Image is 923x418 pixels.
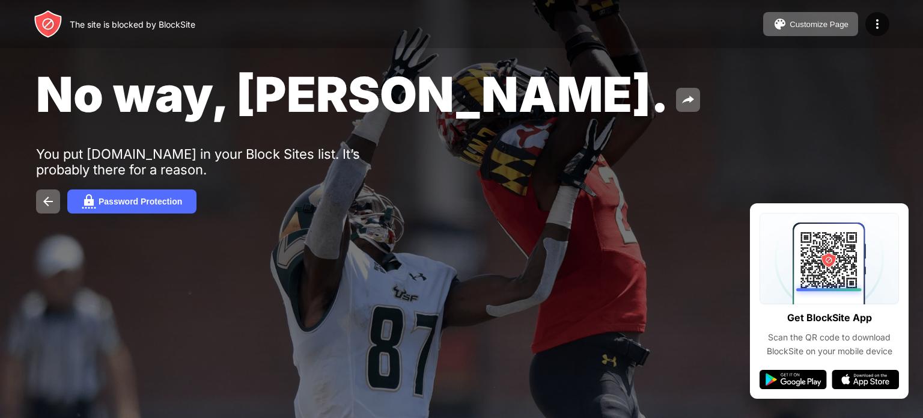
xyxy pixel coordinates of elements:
div: Customize Page [790,20,848,29]
img: google-play.svg [760,370,827,389]
button: Customize Page [763,12,858,36]
img: header-logo.svg [34,10,62,38]
button: Password Protection [67,189,196,214]
img: back.svg [41,194,55,209]
img: menu-icon.svg [870,17,885,31]
div: Get BlockSite App [787,309,872,327]
div: Scan the QR code to download BlockSite on your mobile device [760,331,899,358]
div: Password Protection [99,197,182,206]
img: share.svg [681,93,695,107]
img: password.svg [82,194,96,209]
span: No way, [PERSON_NAME]. [36,65,669,123]
img: pallet.svg [773,17,787,31]
img: app-store.svg [832,370,899,389]
div: The site is blocked by BlockSite [70,19,195,29]
div: You put [DOMAIN_NAME] in your Block Sites list. It’s probably there for a reason. [36,146,407,177]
